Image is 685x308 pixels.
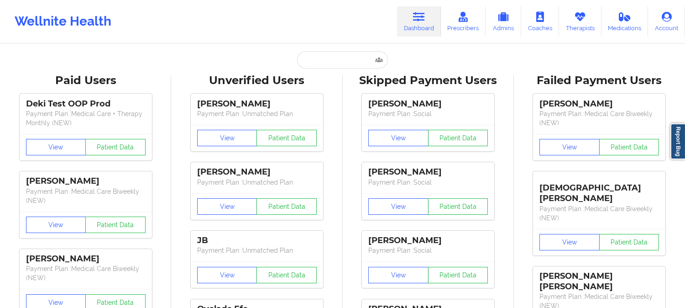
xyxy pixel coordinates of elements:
a: Prescribers [441,6,486,37]
p: Payment Plan : Social [368,178,488,187]
button: Patient Data [256,198,317,215]
div: [PERSON_NAME] [368,99,488,109]
button: View [539,139,600,155]
button: Patient Data [428,198,488,215]
div: [PERSON_NAME] [368,167,488,177]
a: Report Bug [670,123,685,159]
div: Unverified Users [178,74,336,88]
p: Payment Plan : Medical Care Biweekly (NEW) [539,204,659,223]
div: Failed Payment Users [520,74,679,88]
button: View [197,130,257,146]
div: [PERSON_NAME] [368,235,488,246]
div: [DEMOGRAPHIC_DATA][PERSON_NAME] [539,176,659,204]
button: View [368,198,429,215]
div: [PERSON_NAME] [PERSON_NAME] [539,271,659,292]
p: Payment Plan : Unmatched Plan [197,178,317,187]
button: Patient Data [85,139,146,155]
p: Payment Plan : Unmatched Plan [197,109,317,118]
p: Payment Plan : Unmatched Plan [197,246,317,255]
p: Payment Plan : Medical Care + Therapy Monthly (NEW) [26,109,146,127]
div: [PERSON_NAME] [197,99,317,109]
button: Patient Data [428,267,488,283]
p: Payment Plan : Medical Care Biweekly (NEW) [26,264,146,282]
p: Payment Plan : Social [368,109,488,118]
button: View [197,267,257,283]
div: [PERSON_NAME] [539,99,659,109]
button: Patient Data [599,139,659,155]
p: Payment Plan : Medical Care Biweekly (NEW) [26,187,146,205]
button: Patient Data [85,217,146,233]
a: Admins [486,6,521,37]
div: Deki Test OOP Prod [26,99,146,109]
a: Medications [601,6,648,37]
div: [PERSON_NAME] [26,254,146,264]
button: View [26,217,86,233]
div: Skipped Payment Users [349,74,507,88]
button: Patient Data [599,234,659,250]
button: Patient Data [256,267,317,283]
p: Payment Plan : Medical Care Biweekly (NEW) [539,109,659,127]
a: Dashboard [397,6,441,37]
a: Therapists [559,6,601,37]
button: View [368,267,429,283]
button: Patient Data [428,130,488,146]
button: View [197,198,257,215]
button: View [368,130,429,146]
button: View [26,139,86,155]
div: Paid Users [6,74,165,88]
button: Patient Data [256,130,317,146]
p: Payment Plan : Social [368,246,488,255]
a: Coaches [521,6,559,37]
div: JB [197,235,317,246]
a: Account [648,6,685,37]
button: View [539,234,600,250]
div: [PERSON_NAME] [26,176,146,186]
div: [PERSON_NAME] [197,167,317,177]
